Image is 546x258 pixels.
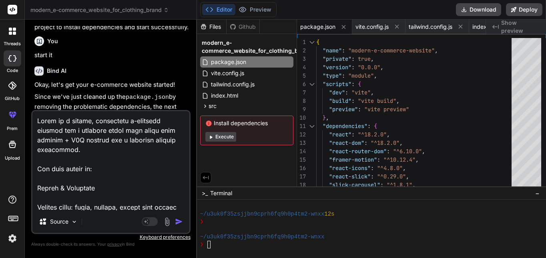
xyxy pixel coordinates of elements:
[329,164,371,172] span: "react-icons"
[235,4,275,15] button: Preview
[31,234,191,240] p: Keyboard preferences
[205,132,236,142] button: Execute
[30,6,169,14] span: modern_e-commerce_website_for_clothing_brand
[307,122,317,130] div: Click to collapse the range.
[297,114,306,122] div: 10
[472,23,500,31] span: index.html
[200,218,204,226] span: ❯
[456,3,501,16] button: Download
[297,88,306,97] div: 7
[50,218,68,226] p: Source
[297,55,306,63] div: 3
[358,106,361,113] span: :
[202,189,208,197] span: >_
[351,55,355,62] span: :
[422,148,425,155] span: ,
[351,97,355,104] span: :
[297,80,306,88] div: 6
[374,72,377,79] span: ,
[399,139,403,146] span: ,
[200,241,204,248] span: ❯
[323,114,326,121] span: }
[4,40,21,47] label: threads
[409,23,452,31] span: tailwind.config.js
[227,23,259,31] div: Github
[535,189,540,197] span: −
[297,46,306,55] div: 2
[297,147,306,156] div: 14
[210,80,255,89] span: tailwind.config.js
[7,125,18,132] label: prem
[351,64,355,71] span: :
[32,111,189,210] textarea: Lorem ip d sitame, consectetu a-elitsedd eiusmod tem i utlabore etdol magn aliqu enim adminim + V...
[6,232,19,245] img: settings
[358,55,371,62] span: true
[371,139,399,146] span: "^18.2.0"
[351,80,355,88] span: :
[383,156,416,163] span: "^10.12.4"
[316,38,319,46] span: {
[210,189,232,197] span: Terminal
[534,187,541,200] button: −
[297,164,306,172] div: 16
[329,139,364,146] span: "react-dom"
[326,114,329,121] span: ,
[200,210,325,218] span: ~/u3uk0f35zsjjbn9cprh6fq9h0p4tm2-wnxx
[297,122,306,130] div: 11
[323,80,351,88] span: "scripts"
[329,97,351,104] span: "build"
[297,172,306,181] div: 17
[435,47,438,54] span: ,
[297,156,306,164] div: 15
[323,72,342,79] span: "type"
[307,38,317,46] div: Click to collapse the range.
[380,64,383,71] span: ,
[358,97,396,104] span: "vite build"
[380,181,383,188] span: :
[175,218,183,226] img: icon
[348,47,435,54] span: "modern-e-commerce-website"
[34,80,189,90] p: Okay, let's get your e-commerce website started!
[329,173,371,180] span: "react-slick"
[364,106,409,113] span: "vite preview"
[297,139,306,147] div: 13
[371,164,374,172] span: :
[387,148,390,155] span: :
[364,139,367,146] span: :
[205,119,288,127] span: Install dependencies
[358,80,361,88] span: {
[209,102,217,110] span: src
[323,122,367,130] span: "dependencies"
[31,240,191,248] p: Always double-check its answers. Your in Bind
[5,155,20,162] label: Upload
[345,89,348,96] span: :
[297,105,306,114] div: 9
[210,91,239,100] span: index.html
[210,57,247,67] span: package.json
[329,89,345,96] span: "dev"
[406,173,409,180] span: ,
[342,72,345,79] span: :
[377,156,380,163] span: :
[297,97,306,105] div: 8
[351,131,355,138] span: :
[202,39,311,55] span: modern_e-commerce_website_for_clothing_brand
[71,218,78,225] img: Pick Models
[358,131,387,138] span: "^18.2.0"
[202,4,235,15] button: Editor
[377,164,403,172] span: "^4.8.0"
[163,217,172,226] img: attachment
[501,19,540,35] span: Show preview
[34,51,189,60] p: start it
[297,181,306,189] div: 18
[329,156,377,163] span: "framer-motion"
[307,80,317,88] div: Click to collapse the range.
[323,55,351,62] span: "private"
[210,68,245,78] span: vite.config.js
[412,181,416,188] span: ,
[107,242,122,246] span: privacy
[5,95,20,102] label: GitHub
[416,156,419,163] span: ,
[324,210,334,218] span: 12s
[371,55,374,62] span: ,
